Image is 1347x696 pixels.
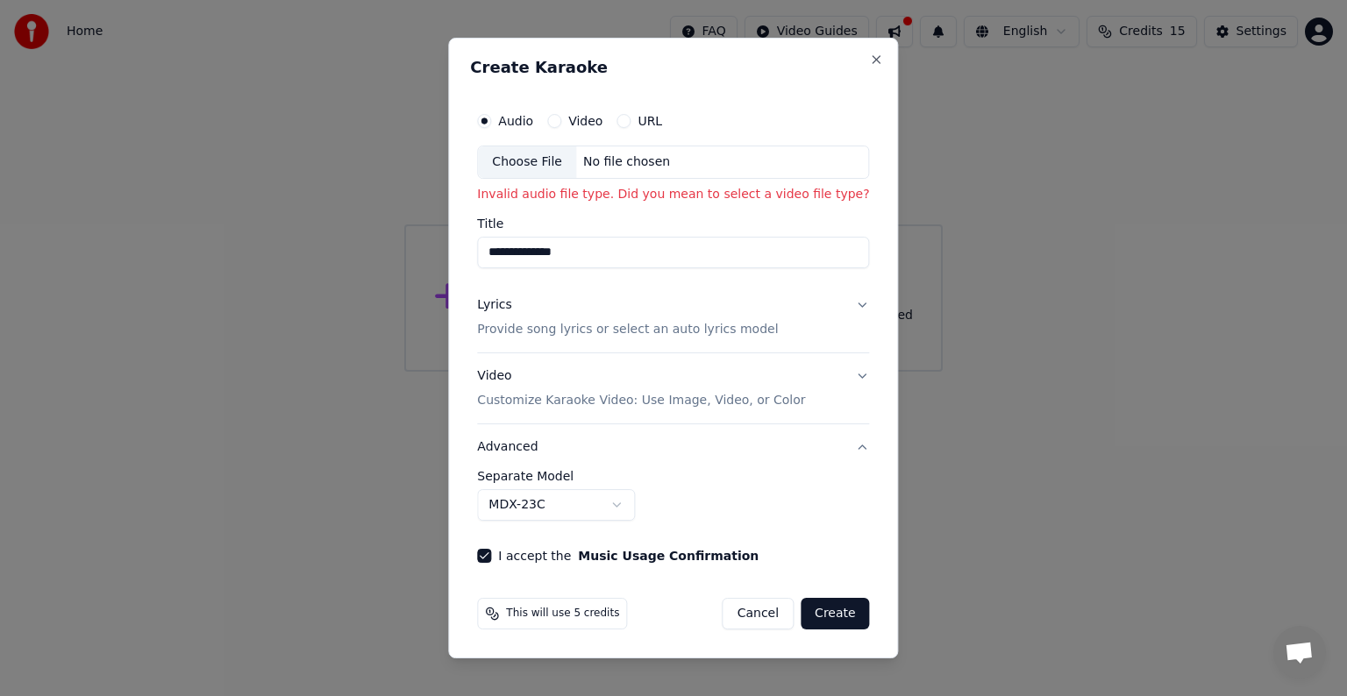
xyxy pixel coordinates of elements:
[477,186,869,203] p: Invalid audio file type. Did you mean to select a video file type?
[498,115,533,127] label: Audio
[478,146,576,178] div: Choose File
[576,153,677,171] div: No file chosen
[470,60,876,75] h2: Create Karaoke
[578,550,759,562] button: I accept the
[477,353,869,423] button: VideoCustomize Karaoke Video: Use Image, Video, or Color
[477,296,511,314] div: Lyrics
[477,470,869,535] div: Advanced
[506,607,619,621] span: This will use 5 credits
[498,550,759,562] label: I accept the
[477,470,869,482] label: Separate Model
[477,282,869,352] button: LyricsProvide song lyrics or select an auto lyrics model
[723,598,794,629] button: Cancel
[477,217,869,230] label: Title
[477,367,805,409] div: Video
[638,115,662,127] label: URL
[477,392,805,409] p: Customize Karaoke Video: Use Image, Video, or Color
[477,424,869,470] button: Advanced
[477,321,778,338] p: Provide song lyrics or select an auto lyrics model
[568,115,602,127] label: Video
[801,598,870,629] button: Create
